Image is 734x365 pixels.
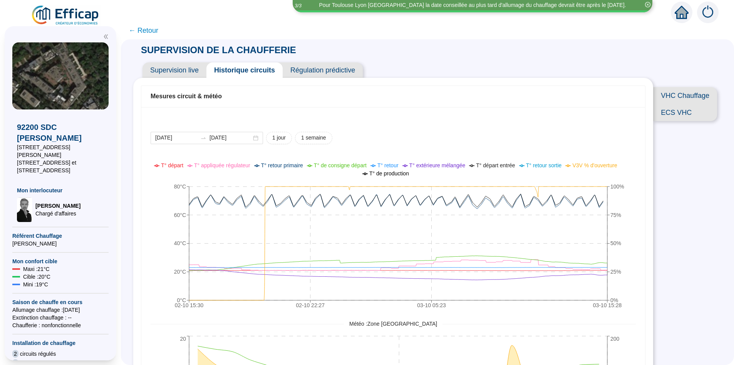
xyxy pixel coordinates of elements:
span: T° appliquée régulateur [194,162,250,168]
tspan: 20°C [174,269,186,275]
tspan: 100% [610,183,624,190]
span: ← Retour [129,25,158,36]
span: [STREET_ADDRESS][PERSON_NAME] [17,143,104,159]
span: [PERSON_NAME] [12,240,109,247]
tspan: 03-10 05:23 [417,302,446,308]
span: 2 [12,350,18,358]
div: Pour Toulouse Lyon [GEOGRAPHIC_DATA] la date conseillée au plus tard d'allumage du chauffage devr... [319,1,626,9]
tspan: 0% [610,297,618,303]
span: circuits régulés [20,350,56,358]
tspan: 75% [610,212,621,218]
tspan: 25% [610,269,621,275]
span: Chargé d'affaires [35,210,80,217]
tspan: 80°C [174,183,186,190]
span: Allumage chauffage : [DATE] [12,306,109,314]
img: Chargé d'affaires [17,197,32,222]
span: T° retour primaire [261,162,303,168]
span: SUPERVISION DE LA CHAUFFERIE [133,45,304,55]
span: 92200 SDC [PERSON_NAME] [17,122,104,143]
span: Maxi : 21 °C [23,265,50,273]
tspan: 60°C [174,212,186,218]
span: T° de production [369,170,409,177]
tspan: 02-10 15:30 [175,302,204,308]
span: V3V % d'ouverture [572,162,617,168]
span: T° retour [377,162,399,168]
span: VHC Chauffage [653,87,717,104]
span: 1 semaine [301,134,326,142]
span: Exctinction chauffage : -- [12,314,109,321]
span: Météo : Zone [GEOGRAPHIC_DATA] [344,320,442,328]
img: efficap energie logo [31,5,101,26]
span: swap-right [200,135,206,141]
tspan: 03-10 15:28 [593,302,622,308]
tspan: 200 [610,336,620,342]
span: Référent Chauffage [12,232,109,240]
span: Installation de chauffage [12,339,109,347]
span: T° retour sortie [526,162,562,168]
span: double-left [103,34,109,39]
tspan: 40°C [174,240,186,246]
i: 3 / 3 [295,3,302,8]
span: Cible : 20 °C [23,273,50,281]
button: 1 jour [266,132,292,144]
tspan: 0°C [177,297,186,303]
span: T° départ entrée [476,162,515,168]
span: to [200,135,206,141]
tspan: 50% [610,240,621,246]
div: Mesures circuit & météo [151,92,636,101]
span: T° extérieure mélangée [409,162,466,168]
button: 1 semaine [295,132,332,144]
span: T° de consigne départ [314,162,367,168]
span: Chaufferie : non fonctionnelle [12,321,109,329]
img: alerts [697,2,719,23]
tspan: 02-10 22:27 [296,302,325,308]
span: Mon confort cible [12,257,109,265]
span: Saison de chauffe en cours [12,298,109,306]
span: [PERSON_NAME] [35,202,80,210]
span: ECS VHC [653,104,717,121]
span: Supervision live [142,62,206,78]
span: close-circle [645,2,650,7]
tspan: 20 [180,336,186,342]
span: Mon interlocuteur [17,187,104,194]
span: Historique circuits [206,62,283,78]
span: Mini : 19 °C [23,281,48,288]
input: Date de fin [209,134,251,142]
span: 1 jour [272,134,286,142]
span: T° départ [161,162,183,168]
input: Date de début [155,134,197,142]
span: home [675,5,689,19]
span: [STREET_ADDRESS] et [STREET_ADDRESS] [17,159,104,174]
span: Régulation prédictive [283,62,363,78]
